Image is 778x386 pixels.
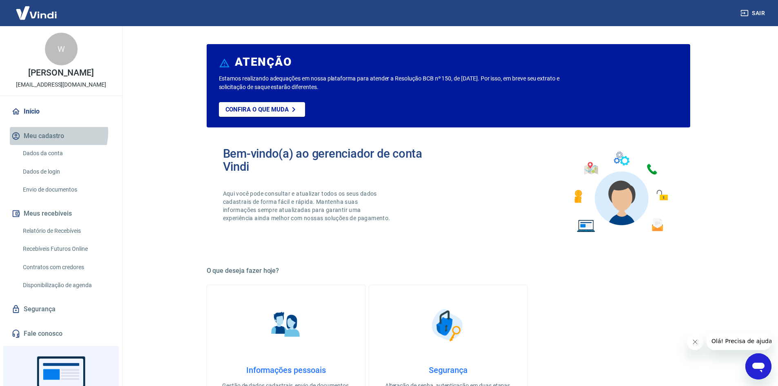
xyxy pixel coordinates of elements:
a: Fale conosco [10,325,112,343]
a: Disponibilização de agenda [20,277,112,294]
a: Envio de documentos [20,181,112,198]
h5: O que deseja fazer hoje? [207,267,690,275]
a: Início [10,103,112,120]
button: Meus recebíveis [10,205,112,223]
p: Estamos realizando adequações em nossa plataforma para atender a Resolução BCB nº 150, de [DATE].... [219,74,586,91]
a: Segurança [10,300,112,318]
h4: Segurança [382,365,514,375]
a: Dados da conta [20,145,112,162]
p: Aqui você pode consultar e atualizar todos os seus dados cadastrais de forma fácil e rápida. Mant... [223,190,392,222]
p: [EMAIL_ADDRESS][DOMAIN_NAME] [16,80,106,89]
a: Dados de login [20,163,112,180]
a: Recebíveis Futuros Online [20,241,112,257]
iframe: Botão para abrir a janela de mensagens [745,353,771,379]
h4: Informações pessoais [220,365,352,375]
a: Contratos com credores [20,259,112,276]
p: Confira o que muda [225,106,289,113]
p: [PERSON_NAME] [28,69,94,77]
div: W [45,33,78,65]
iframe: Fechar mensagem [687,334,703,350]
h6: ATENÇÃO [235,58,292,66]
iframe: Mensagem da empresa [707,332,771,350]
h2: Bem-vindo(a) ao gerenciador de conta Vindi [223,147,448,173]
img: Vindi [10,0,63,25]
img: Imagem de um avatar masculino com diversos icones exemplificando as funcionalidades do gerenciado... [567,147,674,237]
button: Meu cadastro [10,127,112,145]
span: Olá! Precisa de ajuda? [5,6,69,12]
a: Relatório de Recebíveis [20,223,112,239]
a: Confira o que muda [219,102,305,117]
button: Sair [739,6,768,21]
img: Informações pessoais [265,305,306,346]
img: Segurança [428,305,468,346]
